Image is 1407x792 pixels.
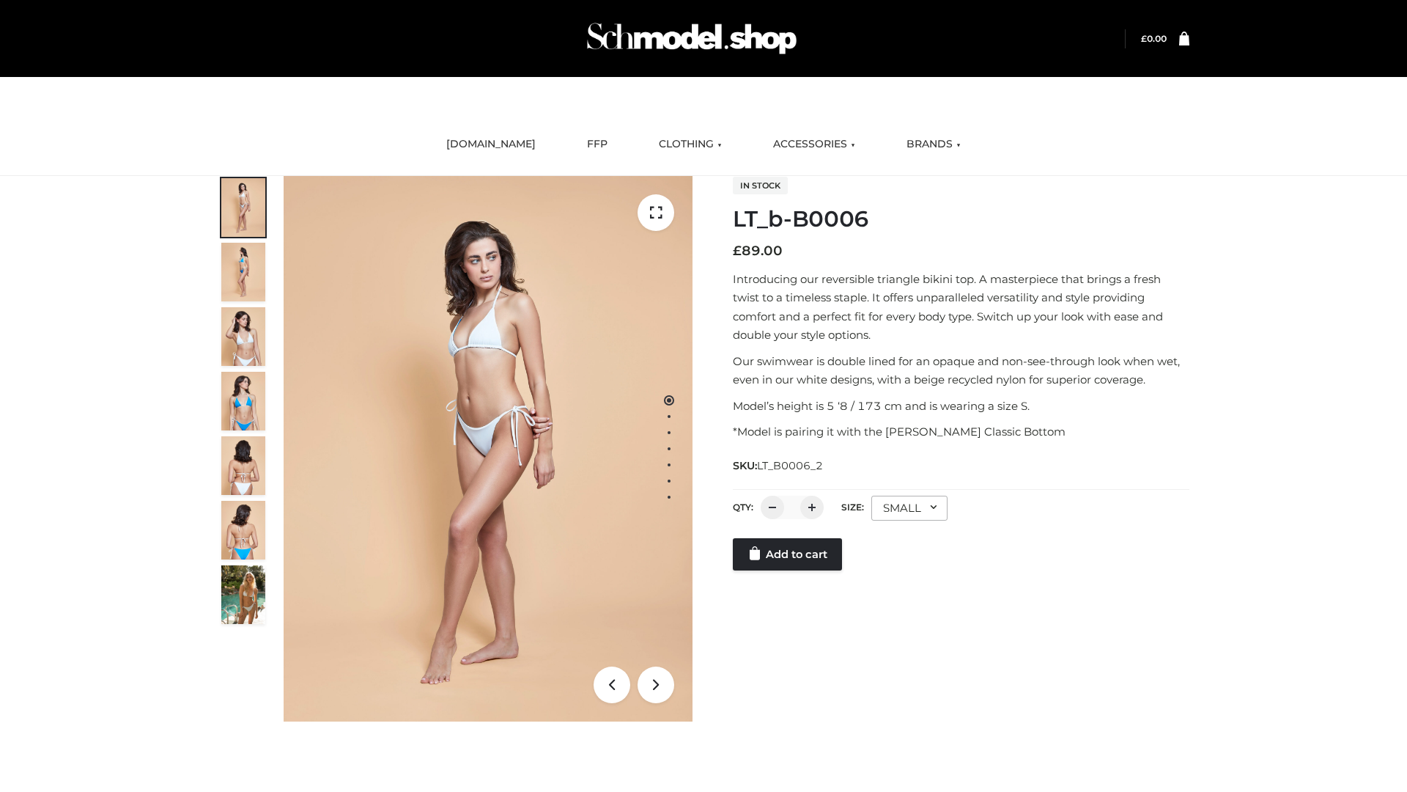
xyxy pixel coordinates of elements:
[1141,33,1147,44] span: £
[582,10,802,67] img: Schmodel Admin 964
[733,422,1189,441] p: *Model is pairing it with the [PERSON_NAME] Classic Bottom
[733,397,1189,416] p: Model’s height is 5 ‘8 / 173 cm and is wearing a size S.
[762,128,866,161] a: ACCESSORIES
[221,436,265,495] img: ArielClassicBikiniTop_CloudNine_AzureSky_OW114ECO_7-scaled.jpg
[1141,33,1167,44] a: £0.00
[733,206,1189,232] h1: LT_b-B0006
[733,502,753,513] label: QTY:
[221,178,265,237] img: ArielClassicBikiniTop_CloudNine_AzureSky_OW114ECO_1-scaled.jpg
[648,128,733,161] a: CLOTHING
[221,372,265,430] img: ArielClassicBikiniTop_CloudNine_AzureSky_OW114ECO_4-scaled.jpg
[757,459,823,472] span: LT_B0006_2
[895,128,972,161] a: BRANDS
[733,270,1189,345] p: Introducing our reversible triangle bikini top. A masterpiece that brings a fresh twist to a time...
[221,565,265,624] img: Arieltop_CloudNine_AzureSky2.jpg
[221,243,265,301] img: ArielClassicBikiniTop_CloudNine_AzureSky_OW114ECO_2-scaled.jpg
[733,538,842,571] a: Add to cart
[284,176,693,722] img: LT_b-B0006
[1141,33,1167,44] bdi: 0.00
[435,128,547,161] a: [DOMAIN_NAME]
[733,243,783,259] bdi: 89.00
[221,501,265,560] img: ArielClassicBikiniTop_CloudNine_AzureSky_OW114ECO_8-scaled.jpg
[733,352,1189,389] p: Our swimwear is double lined for an opaque and non-see-through look when wet, even in our white d...
[871,496,948,521] div: SMALL
[576,128,618,161] a: FFP
[841,502,864,513] label: Size:
[733,177,788,194] span: In stock
[733,457,824,474] span: SKU:
[733,243,742,259] span: £
[221,307,265,366] img: ArielClassicBikiniTop_CloudNine_AzureSky_OW114ECO_3-scaled.jpg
